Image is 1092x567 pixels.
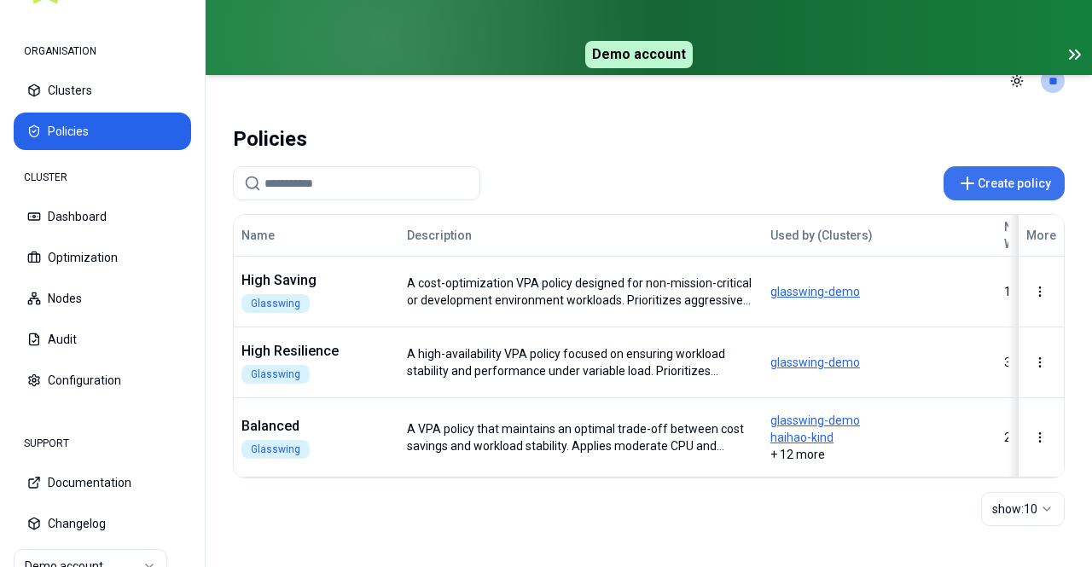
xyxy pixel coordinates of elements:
[14,362,191,399] button: Configuration
[241,294,310,313] div: Glasswing
[14,160,191,194] div: CLUSTER
[770,412,989,429] span: glasswing-demo
[1004,218,1066,252] div: No. of Workloads
[770,227,989,244] div: Used by (Clusters)
[585,41,693,68] span: Demo account
[1004,429,1066,446] div: 228
[407,275,755,309] div: A cost-optimization VPA policy designed for non-mission-critical or development environment workl...
[14,113,191,150] button: Policies
[14,198,191,235] button: Dashboard
[241,365,310,384] div: Glasswing
[407,227,735,244] div: Description
[241,270,392,291] div: High Saving
[1004,354,1066,371] div: 38
[407,420,755,454] div: A VPA policy that maintains an optimal trade-off between cost savings and workload stability. App...
[241,440,310,459] div: Glasswing
[14,426,191,460] div: SUPPORT
[241,341,392,362] div: High Resilience
[770,429,989,446] span: haihao-kind
[770,354,989,371] span: glasswing-demo
[944,166,1065,200] button: Create policy
[14,464,191,501] button: Documentation
[407,345,755,379] div: A high-availability VPA policy focused on ensuring workload stability and performance under varia...
[14,34,191,68] div: ORGANISATION
[14,321,191,358] button: Audit
[770,412,989,463] div: + 12 more
[14,280,191,317] button: Nodes
[14,505,191,542] button: Changelog
[14,72,191,109] button: Clusters
[1004,283,1066,300] div: 1
[241,218,275,252] button: Name
[770,283,989,300] span: glasswing-demo
[241,416,392,437] div: Balanced
[233,122,307,156] div: Policies
[1026,227,1056,244] div: More
[14,239,191,276] button: Optimization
